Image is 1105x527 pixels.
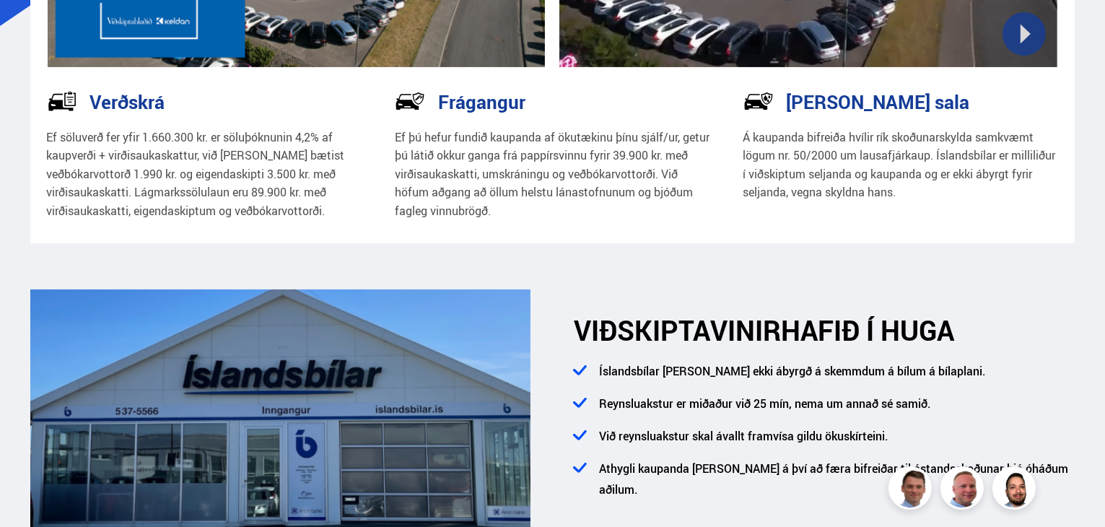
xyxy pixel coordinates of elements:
[574,312,781,349] span: VIÐSKIPTAVINIR
[743,86,774,116] img: -Svtn6bYgwAsiwNX.svg
[47,86,77,116] img: tr5P-W3DuiFaO7aO.svg
[787,91,970,113] h3: [PERSON_NAME] sala
[592,426,1075,458] li: Við reynsluakstur skal ávallt framvísa gildu ökuskírteini.
[12,6,55,49] button: Open LiveChat chat widget
[395,86,425,116] img: NP-R9RrMhXQFCiaa.svg
[438,91,525,113] h3: Frágangur
[47,129,362,221] p: Ef söluverð fer yfir 1.660.300 kr. er söluþóknunin 4,2% af kaupverði + virðisaukaskattur, við [PE...
[891,469,934,512] img: FbJEzSuNWCJXmdc-.webp
[943,469,986,512] img: siFngHWaQ9KaOqBr.png
[574,314,1075,347] h2: HAFIÐ Í HUGA
[592,458,1075,512] li: Athygli kaupanda [PERSON_NAME] á því að færa bifreiðar til ástandsskoðunar hjá óháðum aðilum.
[995,469,1038,512] img: nhp88E3Fdnt1Opn2.png
[395,129,710,221] p: Ef þú hefur fundið kaupanda af ökutækinu þínu sjálf/ur, getur þú látið okkur ganga frá pappírsvin...
[592,393,1075,426] li: Reynsluakstur er miðaður við 25 mín, nema um annað sé samið.
[90,91,165,113] h3: Verðskrá
[592,361,1075,393] li: Íslandsbílar [PERSON_NAME] ekki ábyrgð á skemmdum á bílum á bílaplani.
[743,129,1059,202] p: Á kaupanda bifreiða hvílir rík skoðunarskylda samkvæmt lögum nr. 50/2000 um lausafjárkaup. Ísland...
